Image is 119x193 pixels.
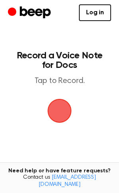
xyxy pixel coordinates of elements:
span: Contact us [5,174,114,188]
p: Tap to Record. [14,76,105,86]
img: Beep Logo [48,99,71,123]
a: Log in [79,4,111,21]
a: Beep [8,5,53,21]
a: [EMAIL_ADDRESS][DOMAIN_NAME] [38,175,96,187]
h1: Record a Voice Note for Docs [14,51,105,70]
